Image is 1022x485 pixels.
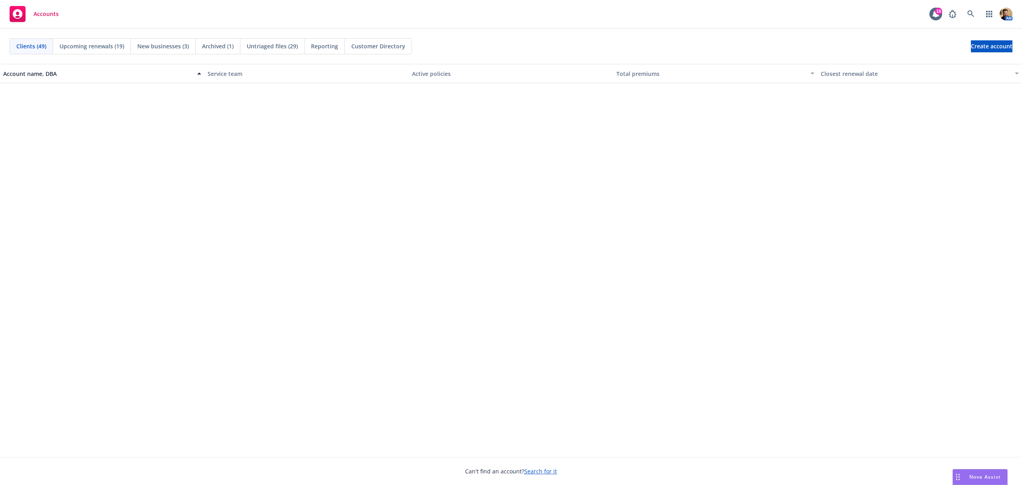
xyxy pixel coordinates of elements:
[204,64,409,83] button: Service team
[137,42,189,50] span: New businesses (3)
[969,473,1001,480] span: Nova Assist
[208,70,406,78] div: Service team
[963,6,979,22] a: Search
[935,8,942,15] div: 18
[613,64,818,83] button: Total premiums
[821,70,1010,78] div: Closest renewal date
[247,42,298,50] span: Untriaged files (29)
[59,42,124,50] span: Upcoming renewals (19)
[971,39,1012,54] span: Create account
[412,70,610,78] div: Active policies
[524,467,557,475] a: Search for it
[465,467,557,475] span: Can't find an account?
[3,70,192,78] div: Account name, DBA
[6,3,62,25] a: Accounts
[34,11,59,17] span: Accounts
[953,469,1008,485] button: Nova Assist
[953,469,963,485] div: Drag to move
[945,6,961,22] a: Report a Bug
[616,70,806,78] div: Total premiums
[311,42,338,50] span: Reporting
[202,42,234,50] span: Archived (1)
[971,40,1012,52] a: Create account
[409,64,613,83] button: Active policies
[16,42,46,50] span: Clients (49)
[818,64,1022,83] button: Closest renewal date
[351,42,405,50] span: Customer Directory
[981,6,997,22] a: Switch app
[1000,8,1012,20] img: photo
